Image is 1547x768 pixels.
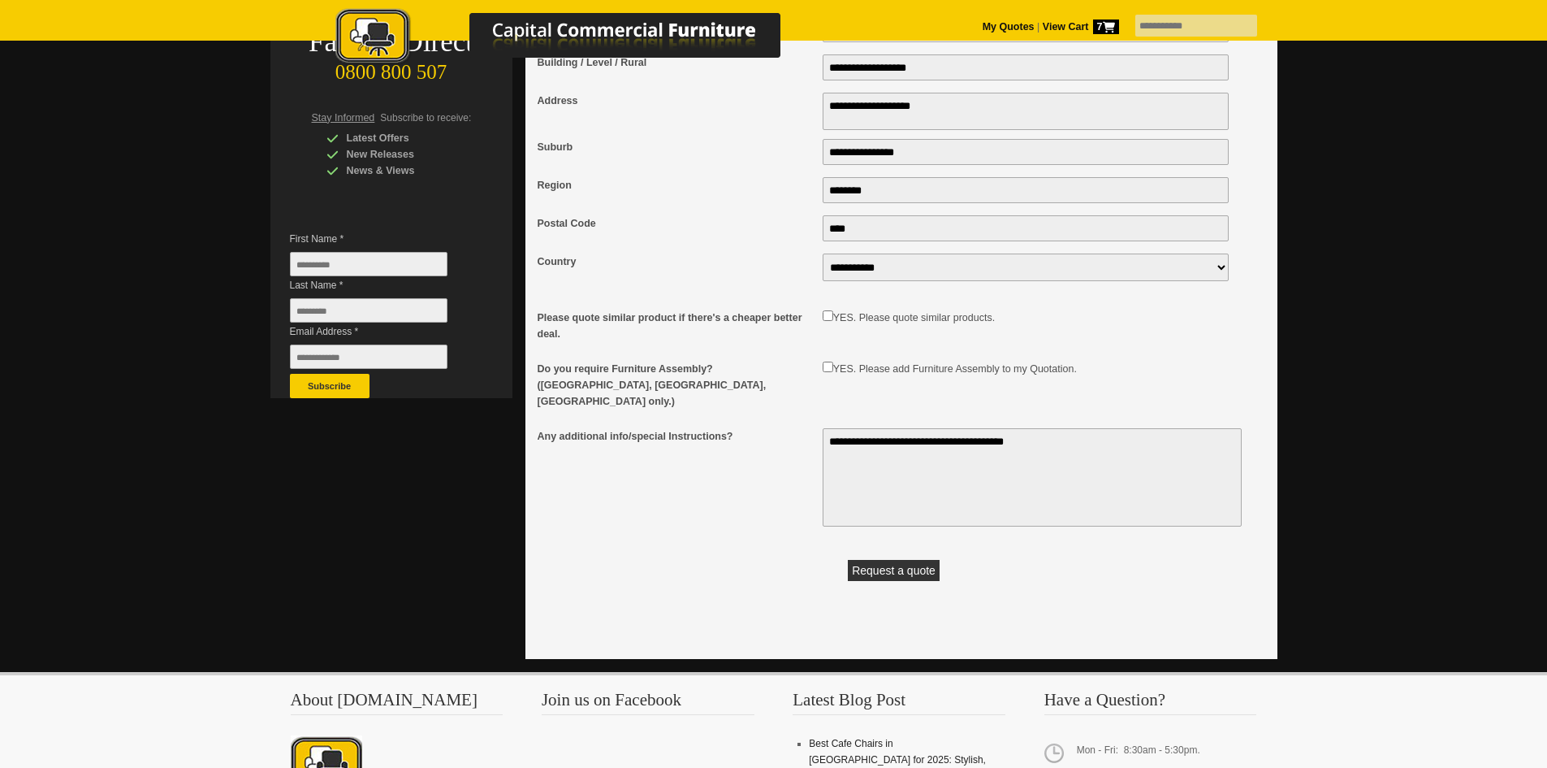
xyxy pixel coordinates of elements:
img: Capital Commercial Furniture Logo [291,8,859,67]
span: First Name * [290,231,472,247]
div: Latest Offers [326,130,481,146]
span: Stay Informed [312,112,375,124]
div: 0800 800 507 [270,53,512,84]
span: Region [538,177,815,193]
span: Email Address * [290,323,472,340]
textarea: Any additional info/special Instructions? [823,428,1242,527]
span: Any additional info/special Instructions? [538,428,815,445]
input: First Name * [290,252,447,276]
span: Address [538,93,815,109]
h3: Latest Blog Post [793,692,1005,715]
input: Email Address * [290,345,447,369]
button: Subscribe [290,374,369,398]
button: Request a quote [848,560,940,581]
input: Suburb [823,139,1229,165]
h3: Join us on Facebook [542,692,754,715]
div: New Releases [326,146,481,163]
span: Do you require Furniture Assembly? ([GEOGRAPHIC_DATA], [GEOGRAPHIC_DATA], [GEOGRAPHIC_DATA] only.) [538,361,815,410]
h3: About [DOMAIN_NAME] [291,692,503,715]
span: 7 [1093,20,1119,34]
input: Last Name * [290,298,447,323]
input: Do you require Furniture Assembly? (Auckland, Wellington, Christchurch only.) [823,362,833,372]
span: Postal Code [538,215,815,232]
span: Suburb [538,139,815,155]
input: Building / Level / Rural [823,54,1229,80]
h3: Have a Question? [1044,692,1257,715]
a: My Quotes [983,21,1035,33]
a: View Cart7 [1039,21,1118,33]
span: Please quote similar product if there's a cheaper better deal. [538,310,815,342]
div: News & Views [326,163,481,179]
input: Region [823,177,1229,203]
label: YES. Please add Furniture Assembly to my Quotation. [833,363,1077,375]
input: Postal Code [823,215,1229,241]
span: Country [538,254,815,270]
div: Factory Direct [270,31,512,54]
label: YES. Please quote similar products. [833,312,995,323]
input: Please quote similar product if there's a cheaper better deal. [823,310,833,321]
select: Country [823,254,1229,281]
textarea: Address [823,93,1229,130]
a: Capital Commercial Furniture Logo [291,8,859,72]
span: Subscribe to receive: [380,112,471,124]
span: Last Name * [290,277,472,293]
strong: View Cart [1043,21,1119,33]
